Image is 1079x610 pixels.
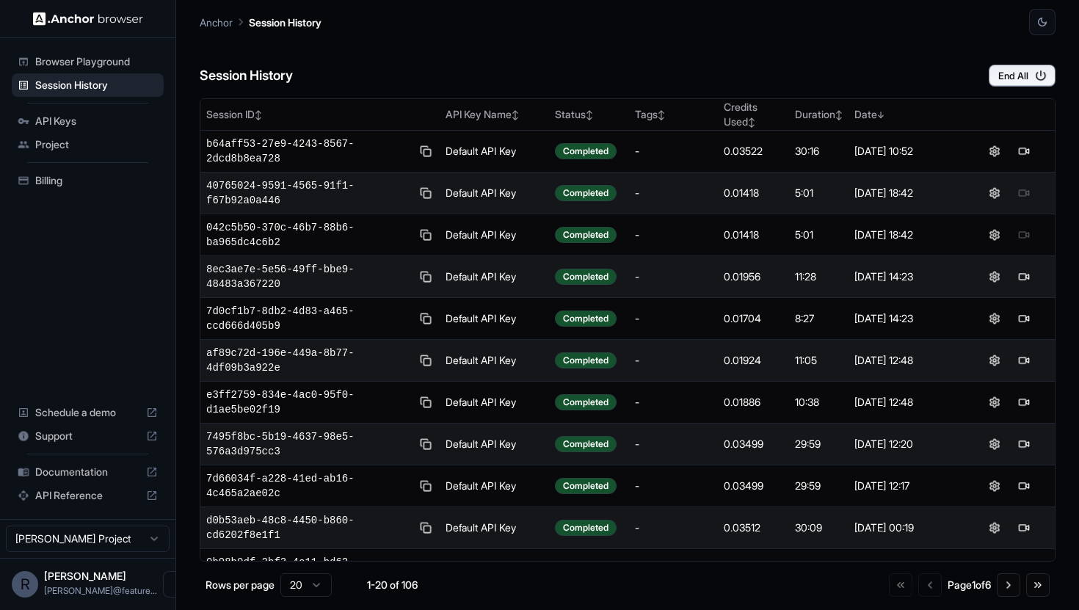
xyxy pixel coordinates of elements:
div: Completed [555,227,617,243]
span: API Keys [35,114,158,128]
div: Credits Used [724,100,783,129]
span: 7495f8bc-5b19-4637-98e5-576a3d975cc3 [206,429,412,459]
div: - [635,186,712,200]
div: - [635,479,712,493]
div: Page 1 of 6 [948,578,991,592]
div: [DATE] 18:42 [854,186,958,200]
span: hritik@featurely.ai [44,585,157,596]
span: ↕ [835,109,843,120]
p: Anchor [200,15,233,30]
div: 5:01 [795,186,843,200]
div: 11:05 [795,353,843,368]
td: Default API Key [440,173,549,214]
span: 7d66034f-a228-41ed-ab16-4c465a2ae02c [206,471,412,501]
td: Default API Key [440,298,549,340]
div: Completed [555,311,617,327]
div: - [635,437,712,451]
div: [DATE] 12:48 [854,353,958,368]
div: API Keys [12,109,164,133]
div: 0.01886 [724,395,783,410]
span: b64aff53-27e9-4243-8567-2dcd8b8ea728 [206,137,412,166]
div: [DATE] 18:42 [854,228,958,242]
div: - [635,228,712,242]
div: R [12,571,38,598]
div: Billing [12,169,164,192]
div: 0.01704 [724,311,783,326]
span: Session History [35,78,158,92]
span: e3ff2759-834e-4ac0-95f0-d1ae5be02f19 [206,388,412,417]
div: Browser Playground [12,50,164,73]
span: ↕ [512,109,519,120]
div: Session ID [206,107,434,122]
div: - [635,520,712,535]
div: Completed [555,436,617,452]
span: af89c72d-196e-449a-8b77-4df09b3a922e [206,346,412,375]
div: - [635,269,712,284]
span: 042c5b50-370c-46b7-88b6-ba965dc4c6b2 [206,220,412,250]
img: Anchor Logo [33,12,143,26]
button: Open menu [163,571,189,598]
span: Schedule a demo [35,405,140,420]
div: Completed [555,143,617,159]
td: Default API Key [440,465,549,507]
div: - [635,353,712,368]
div: Completed [555,185,617,201]
span: ↕ [748,117,755,128]
div: 0.03512 [724,520,783,535]
div: - [635,311,712,326]
div: Status [555,107,623,122]
div: 30:16 [795,144,843,159]
div: 5:01 [795,228,843,242]
td: Default API Key [440,340,549,382]
button: End All [989,65,1056,87]
h6: Session History [200,65,293,87]
div: Completed [555,269,617,285]
div: [DATE] 12:20 [854,437,958,451]
span: 7d0cf1b7-8db2-4d83-a465-ccd666d405b9 [206,304,412,333]
div: 0.01418 [724,228,783,242]
div: Project [12,133,164,156]
span: API Reference [35,488,140,503]
td: Default API Key [440,549,549,591]
div: [DATE] 00:19 [854,520,958,535]
div: 8:27 [795,311,843,326]
div: 0.01956 [724,269,783,284]
td: Default API Key [440,256,549,298]
span: Documentation [35,465,140,479]
span: 0b98b0df-2bf3-4c11-bd62-2163e25c7dd5 [206,555,412,584]
span: d0b53aeb-48c8-4450-b860-cd6202f8e1f1 [206,513,412,542]
p: Rows per page [206,578,275,592]
div: 29:59 [795,479,843,493]
span: Billing [35,173,158,188]
div: 0.03522 [724,144,783,159]
div: 1-20 of 106 [355,578,429,592]
td: Default API Key [440,214,549,256]
div: - [635,395,712,410]
div: 0.03499 [724,437,783,451]
div: Date [854,107,958,122]
span: ↕ [586,109,593,120]
div: Session History [12,73,164,97]
td: Default API Key [440,131,549,173]
div: - [635,144,712,159]
div: Completed [555,520,617,536]
span: 40765024-9591-4565-91f1-f67b92a0a446 [206,178,412,208]
p: Session History [249,15,321,30]
div: 11:28 [795,269,843,284]
td: Default API Key [440,507,549,549]
span: 8ec3ae7e-5e56-49ff-bbe9-48483a367220 [206,262,412,291]
div: [DATE] 14:23 [854,311,958,326]
div: [DATE] 14:23 [854,269,958,284]
div: [DATE] 10:52 [854,144,958,159]
div: Tags [635,107,712,122]
div: Support [12,424,164,448]
div: Completed [555,352,617,368]
div: [DATE] 12:17 [854,479,958,493]
div: 10:38 [795,395,843,410]
div: 0.01418 [724,186,783,200]
span: ↕ [255,109,262,120]
div: API Key Name [446,107,543,122]
div: Completed [555,394,617,410]
div: Completed [555,478,617,494]
div: 0.03499 [724,479,783,493]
